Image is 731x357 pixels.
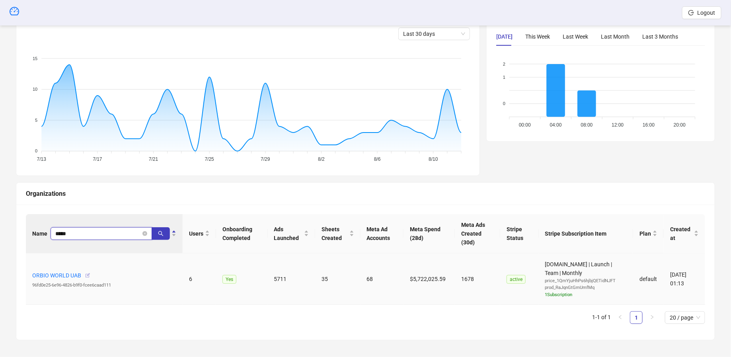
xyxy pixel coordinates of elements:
span: left [618,315,623,320]
th: Stripe Subscription Item [539,214,633,254]
div: prod_RaJqnGtGmUmfMq [545,284,627,291]
div: Last 3 Months [642,32,678,41]
tspan: 20:00 [674,122,686,127]
span: Created at [670,225,692,242]
tspan: 7/17 [93,156,102,162]
tspan: 7/13 [37,156,47,162]
button: search [152,227,170,240]
tspan: 10 [33,87,37,92]
li: 1 [630,311,643,324]
div: Page Size [665,311,705,324]
div: Organizations [26,189,705,199]
td: 6 [183,254,216,305]
tspan: 04:00 [550,122,562,127]
th: Sheets Created [315,214,361,254]
span: Yes [222,275,236,284]
span: right [650,315,655,320]
a: 1 [630,312,642,324]
th: Created at [664,214,705,254]
th: Ads Launched [268,214,315,254]
tspan: 2 [503,61,505,66]
th: Users [183,214,216,254]
th: Meta Ads Created (30d) [455,214,500,254]
tspan: 5 [35,118,37,123]
tspan: 00:00 [519,122,531,127]
div: price_1QmYjuHhPs6hjbjQETidNJFT [545,277,627,285]
tspan: 7/29 [261,156,270,162]
th: Meta Spend (28d) [404,214,455,254]
span: Sheets Created [322,225,348,242]
tspan: 8/6 [374,156,381,162]
span: Last 30 days [403,28,465,40]
div: 68 [367,275,397,283]
button: left [614,311,627,324]
div: [DATE] [496,32,513,41]
tspan: 8/10 [429,156,438,162]
td: 35 [315,254,361,305]
th: Plan [633,214,664,254]
span: Users [189,229,203,238]
tspan: 08:00 [581,122,593,127]
tspan: 12:00 [612,122,624,127]
th: Stripe Status [500,214,539,254]
td: 5711 [268,254,315,305]
div: This Week [525,32,550,41]
div: Last Week [563,32,588,41]
span: active [507,275,526,284]
tspan: 8/2 [318,156,325,162]
li: Previous Page [614,311,627,324]
span: Logout [697,10,715,16]
span: [DOMAIN_NAME] | Launch | Team | Monthly [545,261,627,298]
tspan: 7/21 [149,156,158,162]
th: Meta Ad Accounts [361,214,404,254]
span: Ads Launched [274,225,302,242]
div: Last Month [601,32,630,41]
div: 1678 [461,275,494,283]
th: Onboarding Completed [216,214,268,254]
td: [DATE] 01:13 [664,254,705,305]
tspan: 0 [35,148,37,153]
td: default [633,254,664,305]
div: 1 Subscription [545,291,627,298]
span: search [158,231,164,236]
span: 20 / page [670,312,700,324]
tspan: 16:00 [643,122,655,127]
span: dashboard [10,6,19,16]
button: right [646,311,659,324]
a: ORBIO WORLD UAB [32,272,81,279]
span: logout [688,10,694,16]
li: Next Page [646,311,659,324]
tspan: 1 [503,75,505,80]
li: 1-1 of 1 [592,311,611,324]
button: Logout [682,6,721,19]
tspan: 7/25 [205,156,214,162]
div: 96fd0e25-6e96-4826-b9f0-fcee6caad111 [32,282,176,289]
button: close-circle [142,231,147,236]
td: $5,722,025.59 [404,254,455,305]
tspan: 15 [33,56,37,60]
span: Plan [639,229,651,238]
tspan: 0 [503,101,505,106]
